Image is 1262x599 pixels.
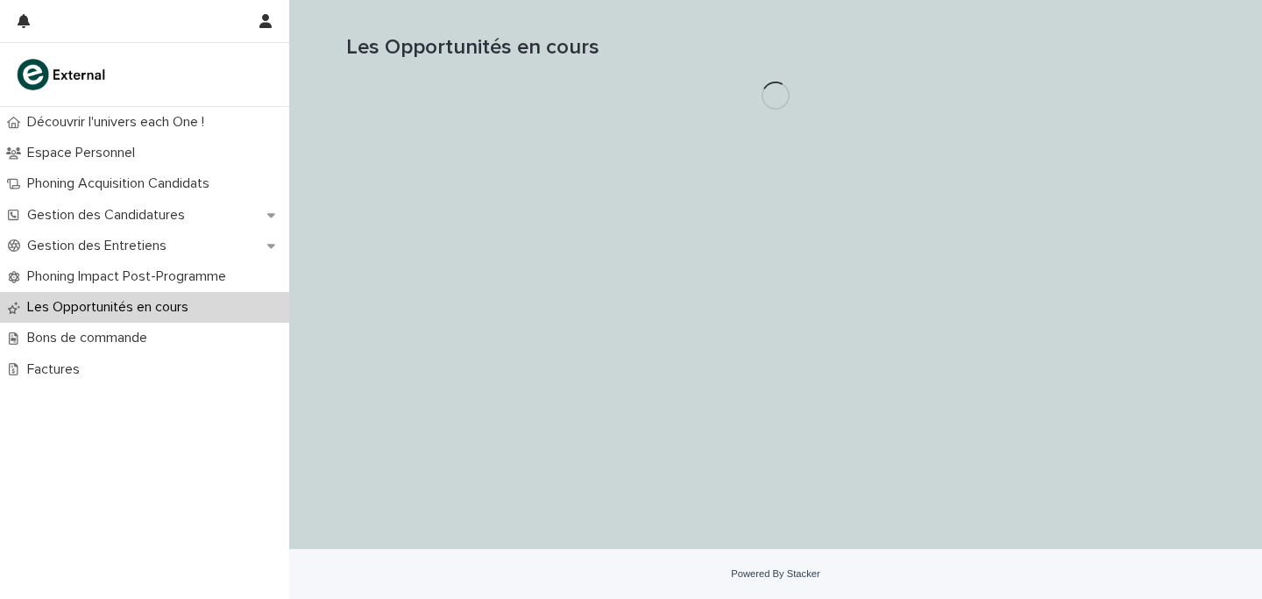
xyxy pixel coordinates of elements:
h1: Les Opportunités en cours [346,35,1205,61]
p: Les Opportunités en cours [20,299,202,316]
p: Phoning Acquisition Candidats [20,175,223,192]
img: bc51vvfgR2QLHU84CWIQ [14,57,110,92]
a: Powered By Stacker [731,568,819,579]
p: Bons de commande [20,330,161,346]
p: Espace Personnel [20,145,149,161]
p: Gestion des Entretiens [20,238,181,254]
p: Phoning Impact Post-Programme [20,268,240,285]
p: Gestion des Candidatures [20,207,199,224]
p: Découvrir l'univers each One ! [20,114,218,131]
p: Factures [20,361,94,378]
